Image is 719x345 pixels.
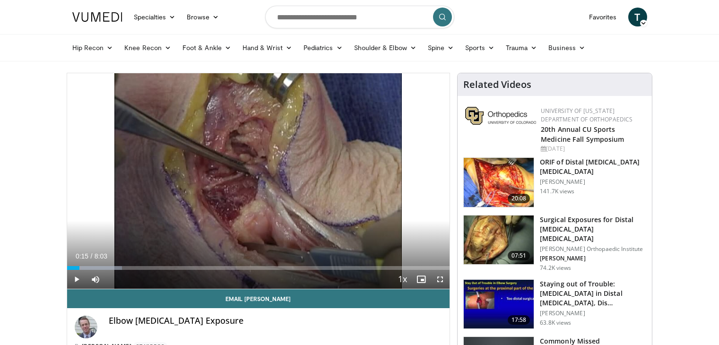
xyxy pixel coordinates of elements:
[463,157,646,207] a: 20:08 ORIF of Distal [MEDICAL_DATA] [MEDICAL_DATA] [PERSON_NAME] 141.7K views
[67,38,119,57] a: Hip Recon
[67,289,450,308] a: Email [PERSON_NAME]
[464,158,534,207] img: orif-sanch_3.png.150x105_q85_crop-smart_upscale.jpg
[628,8,647,26] a: T
[237,38,298,57] a: Hand & Wrist
[412,270,431,289] button: Enable picture-in-picture mode
[540,319,571,327] p: 63.8K views
[181,8,225,26] a: Browse
[540,310,646,317] p: [PERSON_NAME]
[540,178,646,186] p: [PERSON_NAME]
[540,215,646,243] h3: Surgical Exposures for Distal [MEDICAL_DATA] [MEDICAL_DATA]
[543,38,591,57] a: Business
[86,270,105,289] button: Mute
[583,8,623,26] a: Favorites
[540,157,646,176] h3: ORIF of Distal [MEDICAL_DATA] [MEDICAL_DATA]
[541,145,644,153] div: [DATE]
[459,38,500,57] a: Sports
[540,245,646,253] p: [PERSON_NAME] Orthopaedic Institute
[508,194,530,203] span: 20:08
[464,216,534,265] img: 70322_0000_3.png.150x105_q85_crop-smart_upscale.jpg
[431,270,450,289] button: Fullscreen
[91,252,93,260] span: /
[109,316,442,326] h4: Elbow [MEDICAL_DATA] Exposure
[464,280,534,329] img: Q2xRg7exoPLTwO8X4xMDoxOjB1O8AjAz_1.150x105_q85_crop-smart_upscale.jpg
[348,38,422,57] a: Shoulder & Elbow
[128,8,182,26] a: Specialties
[508,315,530,325] span: 17:58
[422,38,459,57] a: Spine
[75,316,97,338] img: Avatar
[76,252,88,260] span: 0:15
[393,270,412,289] button: Playback Rate
[463,79,531,90] h4: Related Videos
[67,266,450,270] div: Progress Bar
[298,38,348,57] a: Pediatrics
[500,38,543,57] a: Trauma
[119,38,177,57] a: Knee Recon
[67,270,86,289] button: Play
[72,12,122,22] img: VuMedi Logo
[508,251,530,260] span: 07:51
[465,107,536,125] img: 355603a8-37da-49b6-856f-e00d7e9307d3.png.150x105_q85_autocrop_double_scale_upscale_version-0.2.png
[95,252,107,260] span: 8:03
[540,188,574,195] p: 141.7K views
[463,215,646,272] a: 07:51 Surgical Exposures for Distal [MEDICAL_DATA] [MEDICAL_DATA] [PERSON_NAME] Orthopaedic Insti...
[463,279,646,329] a: 17:58 Staying out of Trouble: [MEDICAL_DATA] in Distal [MEDICAL_DATA], Dis… [PERSON_NAME] 63.8K v...
[541,125,624,144] a: 20th Annual CU Sports Medicine Fall Symposium
[540,255,646,262] p: [PERSON_NAME]
[265,6,454,28] input: Search topics, interventions
[540,264,571,272] p: 74.2K views
[177,38,237,57] a: Foot & Ankle
[67,73,450,289] video-js: Video Player
[540,279,646,308] h3: Staying out of Trouble: [MEDICAL_DATA] in Distal [MEDICAL_DATA], Dis…
[541,107,632,123] a: University of [US_STATE] Department of Orthopaedics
